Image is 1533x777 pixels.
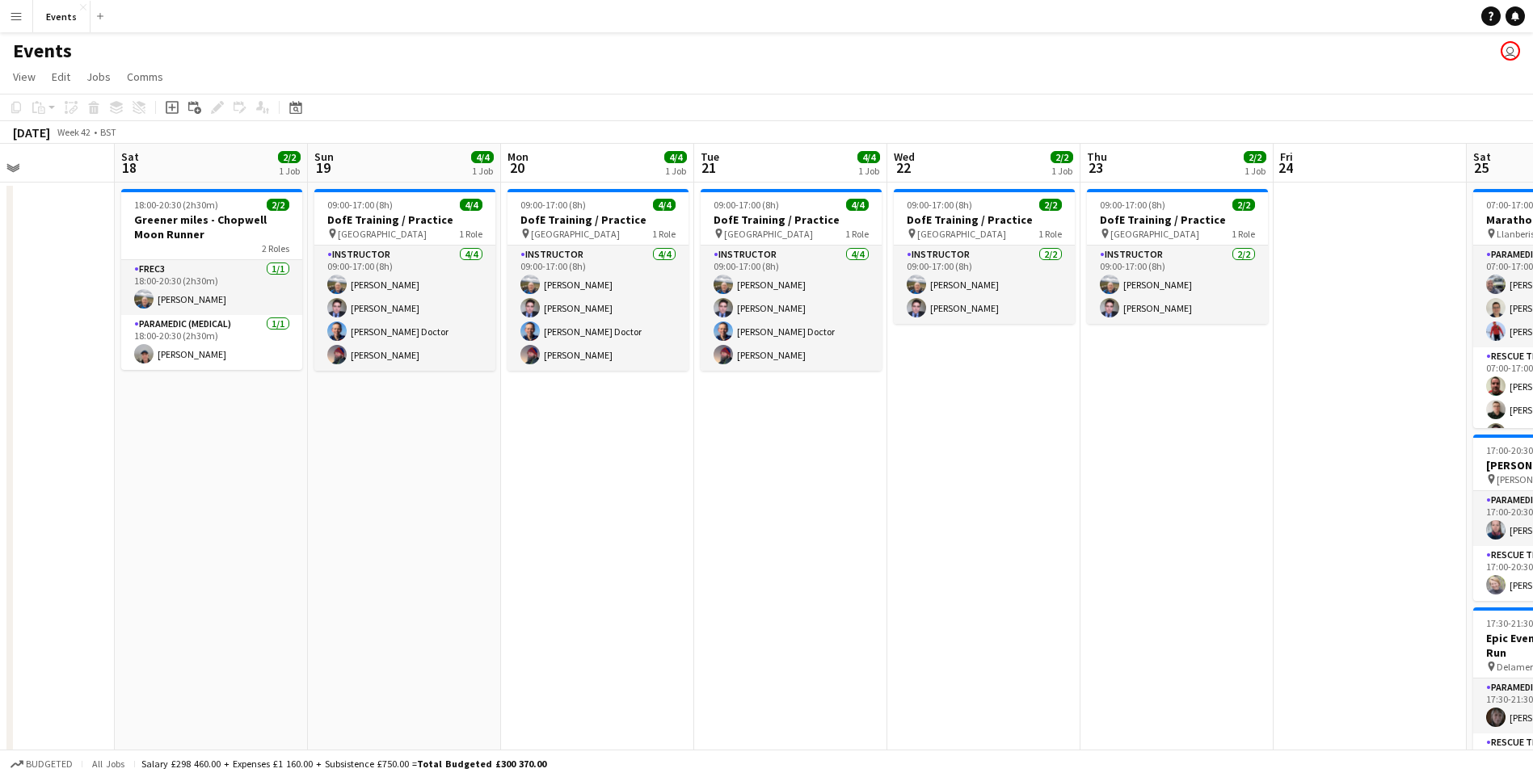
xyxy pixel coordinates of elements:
[86,69,111,84] span: Jobs
[100,126,116,138] div: BST
[8,755,75,773] button: Budgeted
[127,69,163,84] span: Comms
[417,758,546,770] span: Total Budgeted £300 370.00
[33,1,91,32] button: Events
[13,39,72,63] h1: Events
[141,758,546,770] div: Salary £298 460.00 + Expenses £1 160.00 + Subsistence £750.00 =
[89,758,128,770] span: All jobs
[45,66,77,87] a: Edit
[13,69,36,84] span: View
[80,66,117,87] a: Jobs
[6,66,42,87] a: View
[120,66,170,87] a: Comms
[52,69,70,84] span: Edit
[1501,41,1520,61] app-user-avatar: Paul Wilmore
[26,758,73,770] span: Budgeted
[13,124,50,141] div: [DATE]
